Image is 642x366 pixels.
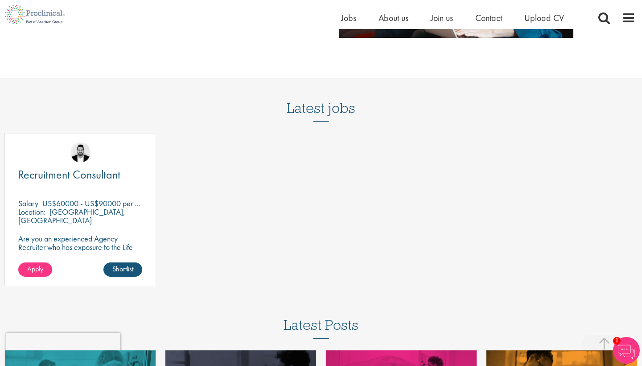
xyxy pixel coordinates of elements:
[613,337,640,364] img: Chatbot
[287,78,355,122] h3: Latest jobs
[18,262,52,277] a: Apply
[18,167,120,182] span: Recruitment Consultant
[284,317,358,339] h3: Latest Posts
[524,12,564,24] a: Upload CV
[341,12,356,24] a: Jobs
[431,12,453,24] a: Join us
[379,12,408,24] a: About us
[6,333,120,360] iframe: reCAPTCHA
[18,234,142,268] p: Are you an experienced Agency Recruiter who has exposure to the Life Sciences market and looking ...
[18,169,142,180] a: Recruitment Consultant
[18,207,125,225] p: [GEOGRAPHIC_DATA], [GEOGRAPHIC_DATA]
[475,12,502,24] a: Contact
[18,198,38,208] span: Salary
[103,262,142,277] a: Shortlist
[70,142,91,162] img: Ross Wilkings
[42,198,155,208] p: US$60000 - US$90000 per annum
[613,337,621,345] span: 1
[18,207,45,217] span: Location:
[27,264,43,274] span: Apply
